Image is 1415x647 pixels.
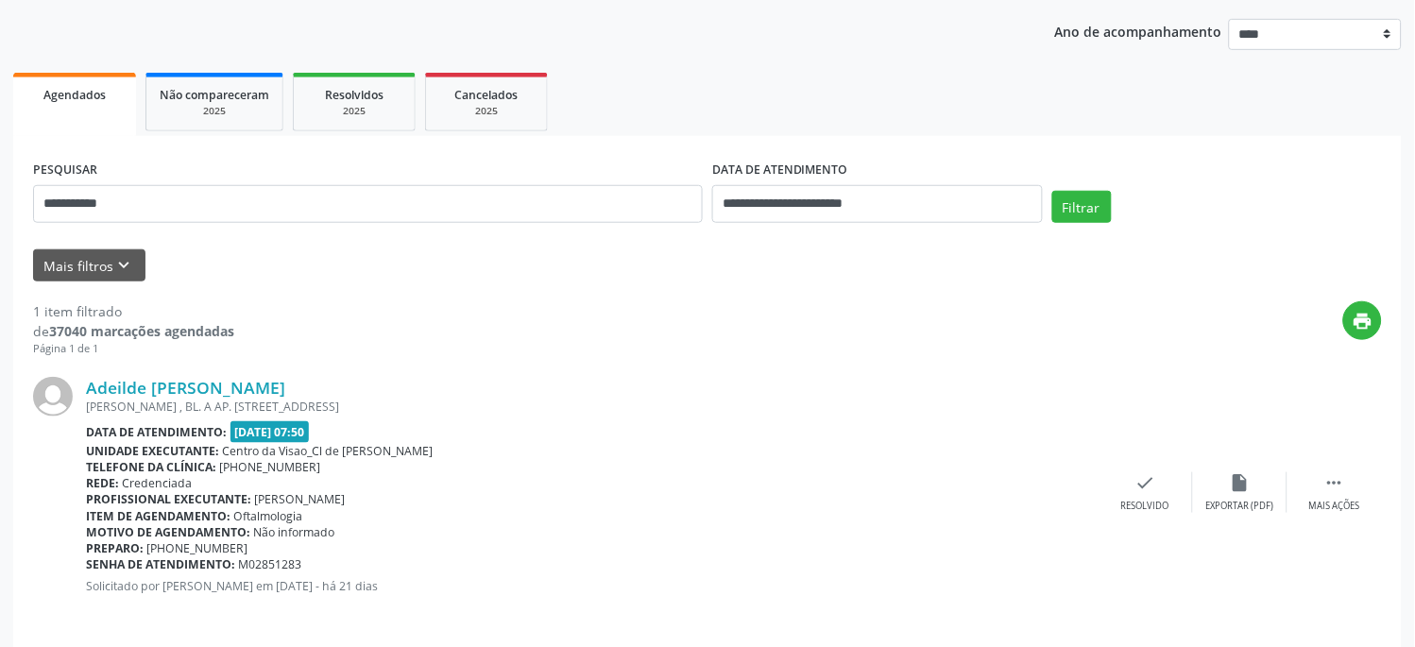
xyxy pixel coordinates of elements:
[123,475,193,491] span: Credenciada
[1121,500,1169,513] div: Resolvido
[33,156,97,185] label: PESQUISAR
[86,540,144,556] b: Preparo:
[239,556,302,572] span: M02851283
[33,301,234,321] div: 1 item filtrado
[254,524,335,540] span: Não informado
[86,508,230,524] b: Item de agendamento:
[86,443,219,459] b: Unidade executante:
[86,424,227,440] b: Data de atendimento:
[1055,19,1222,43] p: Ano de acompanhamento
[147,540,248,556] span: [PHONE_NUMBER]
[255,491,346,507] span: [PERSON_NAME]
[49,322,234,340] strong: 37040 marcações agendadas
[307,104,401,118] div: 2025
[1353,311,1373,332] i: print
[1230,472,1251,493] i: insert_drive_file
[43,87,106,103] span: Agendados
[455,87,519,103] span: Cancelados
[33,321,234,341] div: de
[86,459,216,475] b: Telefone da clínica:
[114,255,135,276] i: keyboard_arrow_down
[230,421,310,443] span: [DATE] 07:50
[1052,191,1112,223] button: Filtrar
[712,156,848,185] label: DATA DE ATENDIMENTO
[86,377,285,398] a: Adeilde [PERSON_NAME]
[33,377,73,417] img: img
[1343,301,1382,340] button: print
[86,524,250,540] b: Motivo de agendamento:
[86,475,119,491] b: Rede:
[86,399,1099,415] div: [PERSON_NAME] , BL. A AP. [STREET_ADDRESS]
[86,579,1099,595] p: Solicitado por [PERSON_NAME] em [DATE] - há 21 dias
[33,341,234,357] div: Página 1 de 1
[33,249,145,282] button: Mais filtroskeyboard_arrow_down
[86,491,251,507] b: Profissional executante:
[439,104,534,118] div: 2025
[1206,500,1274,513] div: Exportar (PDF)
[223,443,434,459] span: Centro da Visao_Cl de [PERSON_NAME]
[86,556,235,572] b: Senha de atendimento:
[1324,472,1345,493] i: 
[220,459,321,475] span: [PHONE_NUMBER]
[234,508,303,524] span: Oftalmologia
[1309,500,1360,513] div: Mais ações
[160,104,269,118] div: 2025
[325,87,384,103] span: Resolvidos
[1135,472,1156,493] i: check
[160,87,269,103] span: Não compareceram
